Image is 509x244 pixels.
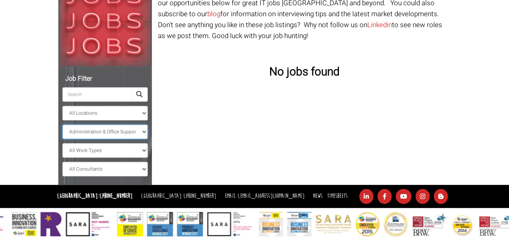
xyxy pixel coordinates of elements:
[62,75,148,83] h5: Job Filter
[207,9,220,19] a: blog
[100,192,132,200] a: [PHONE_NUMBER]
[238,192,305,200] a: [EMAIL_ADDRESS][DOMAIN_NAME]
[313,192,322,200] a: News
[223,190,307,202] li: Email:
[62,87,131,102] input: Search
[158,66,451,79] h3: No jobs found
[367,20,392,30] a: Linkedin
[57,192,132,200] strong: [GEOGRAPHIC_DATA]:
[327,192,347,200] a: Timesheets
[139,190,218,202] li: [GEOGRAPHIC_DATA]:
[183,192,216,200] a: [PHONE_NUMBER]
